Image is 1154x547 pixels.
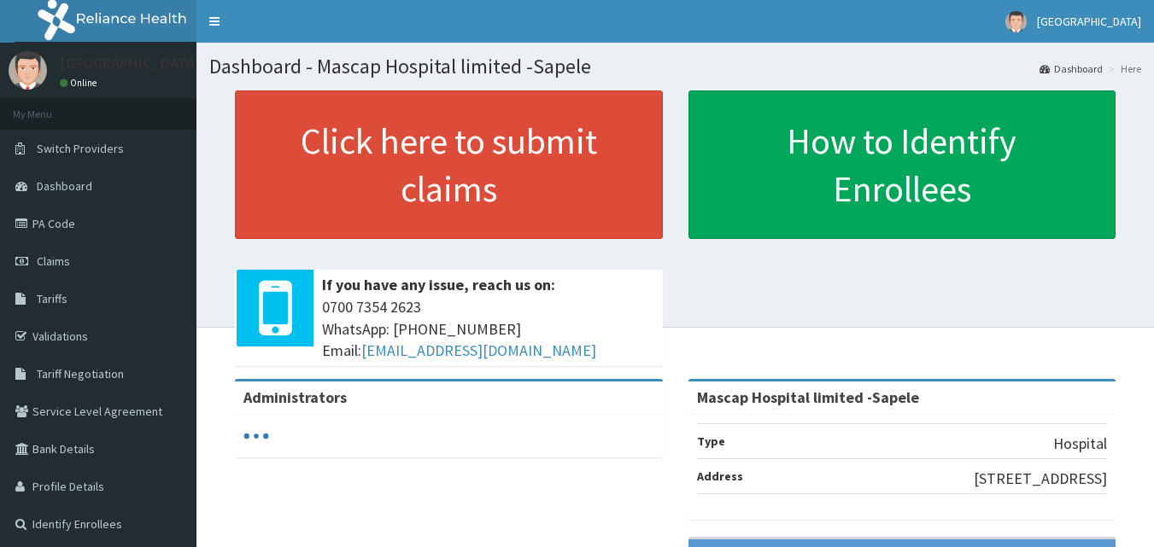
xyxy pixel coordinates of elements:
[1040,61,1103,76] a: Dashboard
[243,387,347,407] b: Administrators
[37,366,124,381] span: Tariff Negotiation
[1104,61,1141,76] li: Here
[688,90,1116,239] a: How to Identify Enrollees
[9,51,47,90] img: User Image
[235,90,663,239] a: Click here to submit claims
[37,141,124,156] span: Switch Providers
[697,387,919,407] strong: Mascap Hospital limited -Sapele
[243,423,269,449] svg: audio-loading
[37,291,67,306] span: Tariffs
[60,55,201,71] p: [GEOGRAPHIC_DATA]
[60,77,101,89] a: Online
[697,468,743,484] b: Address
[974,468,1107,490] p: [STREET_ADDRESS]
[361,340,596,360] a: [EMAIL_ADDRESS][DOMAIN_NAME]
[37,253,70,269] span: Claims
[37,178,92,194] span: Dashboard
[1005,11,1027,32] img: User Image
[322,296,654,362] span: 0700 7354 2623 WhatsApp: [PHONE_NUMBER] Email:
[209,55,1141,78] h1: Dashboard - Mascap Hospital limited -Sapele
[697,434,725,449] b: Type
[1053,433,1107,455] p: Hospital
[1037,14,1141,29] span: [GEOGRAPHIC_DATA]
[322,275,555,294] b: If you have any issue, reach us on:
